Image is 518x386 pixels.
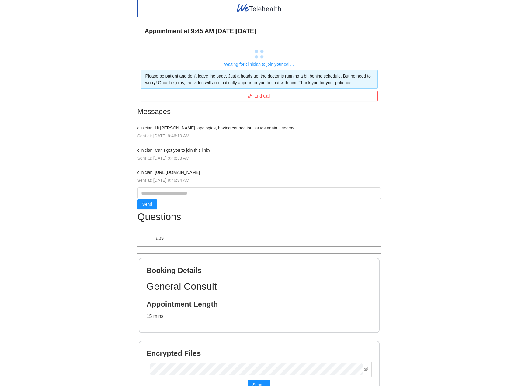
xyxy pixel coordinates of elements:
[142,201,152,208] span: Send
[148,234,169,242] span: Tabs
[137,177,381,184] div: Sent at: [DATE] 9:46:34 AM
[236,3,282,13] img: WeTelehealth
[147,279,372,294] h1: General Consult
[145,73,373,86] div: Please be patient and don't leave the page. Just a heads up, the doctor is running a bit behind s...
[141,61,378,67] div: Waiting for clinician to join your call...
[364,367,368,371] span: eye-invisible
[137,106,381,117] h2: Messages
[141,91,378,101] button: phoneEnd Call
[254,93,270,99] span: End Call
[147,299,372,309] h2: Appointment Length
[137,209,381,224] h1: Questions
[137,169,381,176] h4: clinician: [URL][DOMAIN_NAME]
[137,133,381,139] div: Sent at: [DATE] 9:46:10 AM
[248,94,252,99] span: phone
[147,266,372,275] h2: Booking Details
[145,26,256,36] span: Appointment at 9:45 AM on Tue 26 Aug
[137,125,381,131] h4: clinician: Hi [PERSON_NAME], apologies, having connection issues again it seems
[137,147,381,153] h4: clinician: Can I get you to join this link?
[137,199,157,209] button: Send
[147,312,372,320] p: 15 mins
[137,155,381,161] div: Sent at: [DATE] 9:46:33 AM
[147,349,372,358] h2: Encrypted Files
